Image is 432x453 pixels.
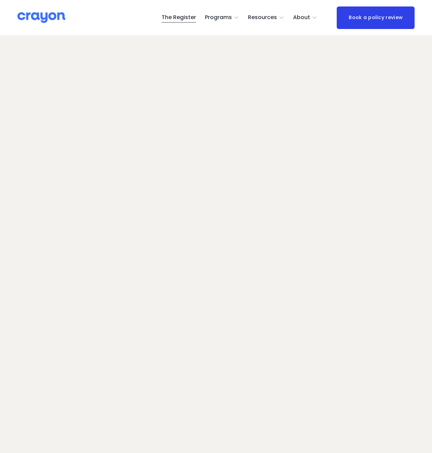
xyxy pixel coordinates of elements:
[162,12,196,23] a: The Register
[17,12,65,24] img: Crayon
[293,12,318,23] a: folder dropdown
[337,6,415,29] a: Book a policy review
[248,12,284,23] a: folder dropdown
[293,13,310,23] span: About
[248,13,277,23] span: Resources
[205,13,232,23] span: Programs
[205,12,239,23] a: folder dropdown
